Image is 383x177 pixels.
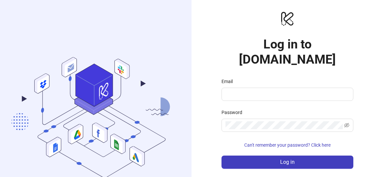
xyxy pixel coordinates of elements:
[221,142,353,148] a: Can't remember your password? Click here
[225,121,343,129] input: Password
[221,109,247,116] label: Password
[344,123,349,128] span: eye-invisible
[221,140,353,150] button: Can't remember your password? Click here
[225,90,348,98] input: Email
[280,159,295,165] span: Log in
[244,142,331,148] span: Can't remember your password? Click here
[221,156,353,169] button: Log in
[221,37,353,67] h1: Log in to [DOMAIN_NAME]
[221,78,237,85] label: Email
